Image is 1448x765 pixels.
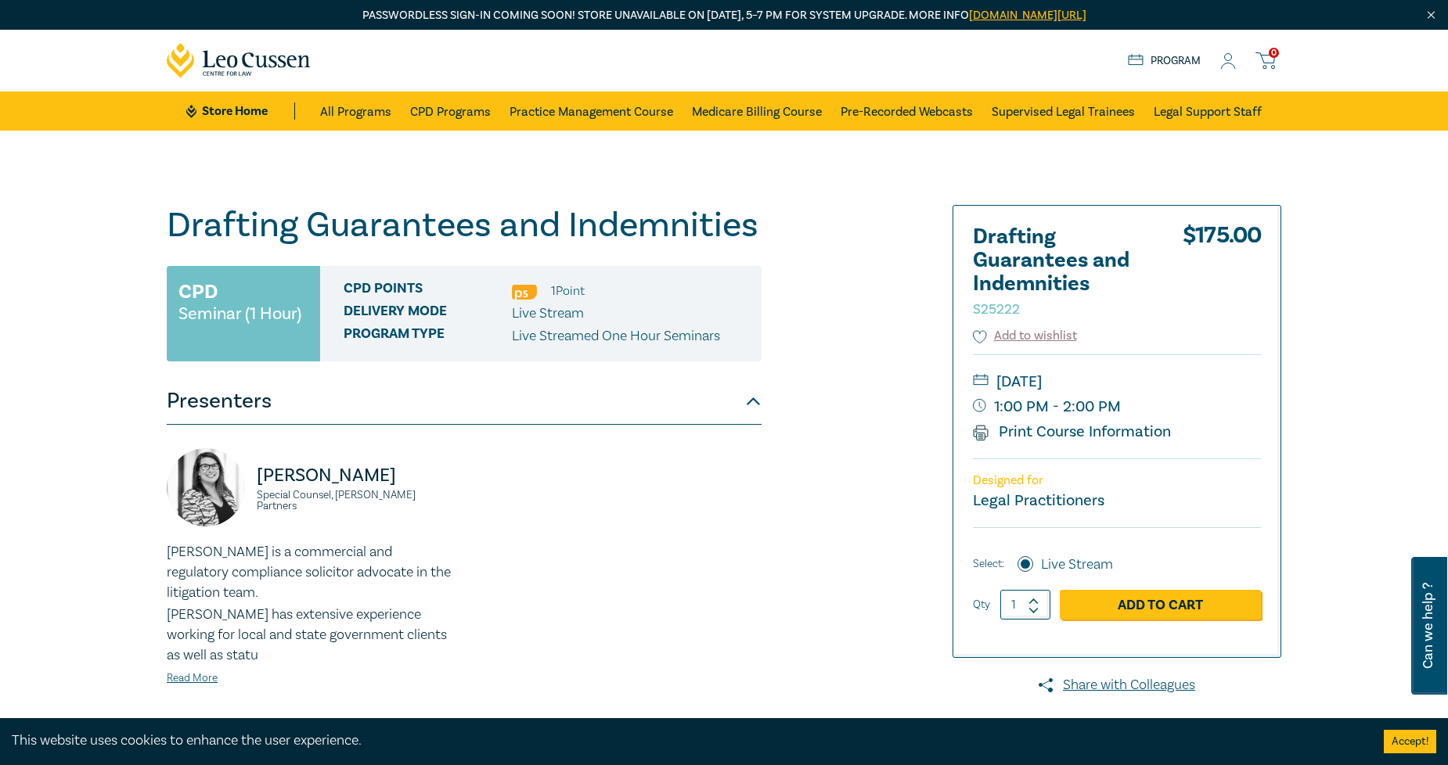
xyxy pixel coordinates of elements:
a: Print Course Information [973,422,1171,442]
a: Read More [167,671,218,685]
h1: Drafting Guarantees and Indemnities [167,205,762,246]
label: Live Stream [1041,555,1113,575]
a: Store Home [186,102,295,120]
p: Designed for [973,473,1261,488]
span: Select: [973,555,1004,573]
div: $ 175.00 [1183,225,1261,327]
img: Professional Skills [512,285,537,300]
p: [PERSON_NAME] is a commercial and regulatory compliance solicitor advocate in the litigation team. [167,542,455,603]
a: Pre-Recorded Webcasts [841,92,973,131]
span: Program type [344,326,512,347]
small: 1:00 PM - 2:00 PM [973,394,1261,419]
small: [DATE] [973,369,1261,394]
span: Delivery Mode [344,303,512,324]
span: 0 [1269,48,1279,58]
a: Practice Management Course [510,92,673,131]
button: Accept cookies [1384,730,1436,753]
a: Medicare Billing Course [692,92,822,131]
a: Program [1128,52,1201,70]
li: 1 Point [551,281,585,301]
p: [PERSON_NAME] has extensive experience working for local and state government clients as well as ... [167,605,455,666]
a: All Programs [320,92,391,131]
p: [PERSON_NAME] [257,463,455,488]
small: S25222 [973,300,1020,318]
button: Add to wishlist [973,327,1077,345]
a: [DOMAIN_NAME][URL] [969,8,1086,23]
a: CPD Programs [410,92,491,131]
img: Close [1425,9,1438,22]
small: Special Counsel, [PERSON_NAME] Partners [257,490,455,512]
label: Qty [973,596,990,613]
div: This website uses cookies to enhance the user experience. [12,731,1360,751]
h2: Drafting Guarantees and Indemnities [973,225,1145,319]
a: Supervised Legal Trainees [992,92,1135,131]
p: Live Streamed One Hour Seminars [512,326,720,347]
small: Legal Practitioners [973,490,1104,511]
h3: CPD [178,278,218,306]
a: Share with Colleagues [953,675,1281,695]
small: Seminar (1 Hour) [178,306,301,321]
a: Legal Support Staff [1154,92,1262,131]
span: CPD Points [344,281,512,301]
button: Presenters [167,378,762,425]
span: Can we help ? [1421,566,1435,685]
input: 1 [1000,590,1050,620]
span: Live Stream [512,304,584,322]
img: https://s3.ap-southeast-2.amazonaws.com/leo-cussen-store-production-content/Contacts/Caroline%20S... [167,448,245,526]
a: Add to Cart [1060,590,1261,620]
p: Passwordless sign-in coming soon! Store unavailable on [DATE], 5–7 PM for system upgrade. More info [167,7,1281,24]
